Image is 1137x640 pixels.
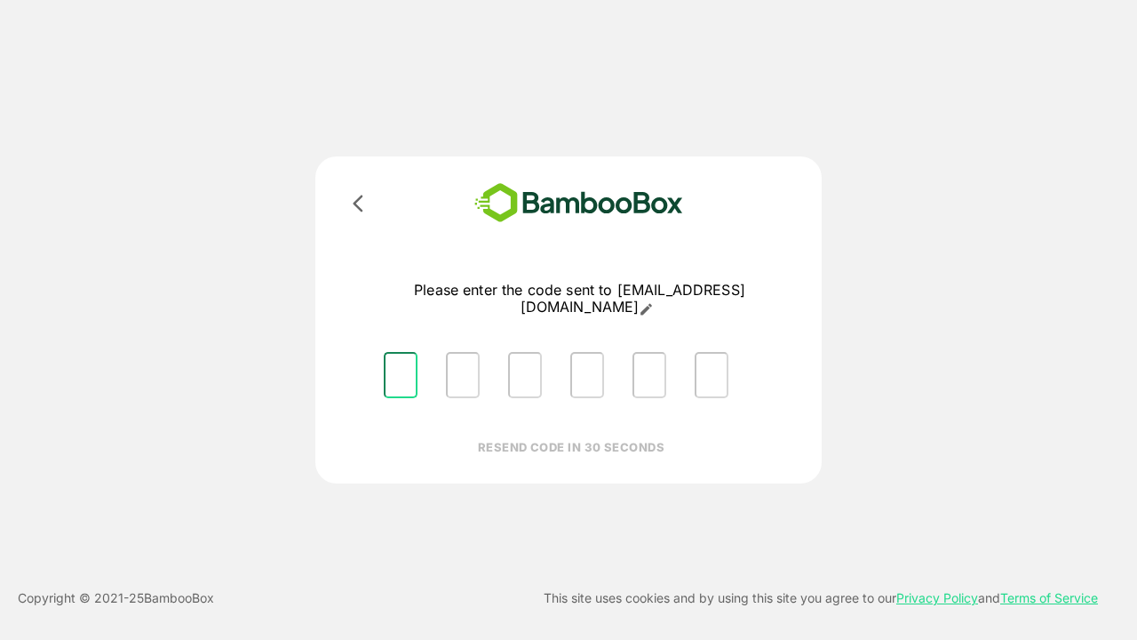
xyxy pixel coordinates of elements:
input: Please enter OTP character 4 [570,352,604,398]
input: Please enter OTP character 3 [508,352,542,398]
a: Privacy Policy [896,590,978,605]
input: Please enter OTP character 2 [446,352,480,398]
a: Terms of Service [1000,590,1098,605]
p: Copyright © 2021- 25 BambooBox [18,588,214,609]
input: Please enter OTP character 5 [632,352,666,398]
p: This site uses cookies and by using this site you agree to our and [544,588,1098,609]
p: Please enter the code sent to [EMAIL_ADDRESS][DOMAIN_NAME] [370,282,790,316]
input: Please enter OTP character 6 [695,352,728,398]
img: bamboobox [449,178,709,228]
input: Please enter OTP character 1 [384,352,417,398]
